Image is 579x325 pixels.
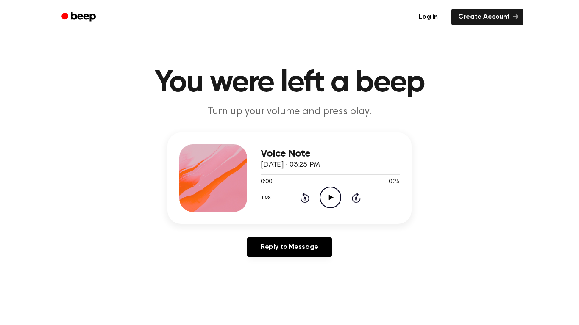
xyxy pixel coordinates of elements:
[56,9,103,25] a: Beep
[261,148,400,160] h3: Voice Note
[127,105,452,119] p: Turn up your volume and press play.
[261,178,272,187] span: 0:00
[247,237,332,257] a: Reply to Message
[261,161,320,169] span: [DATE] · 03:25 PM
[451,9,523,25] a: Create Account
[72,68,507,98] h1: You were left a beep
[389,178,400,187] span: 0:25
[410,7,446,27] a: Log in
[261,190,273,205] button: 1.0x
